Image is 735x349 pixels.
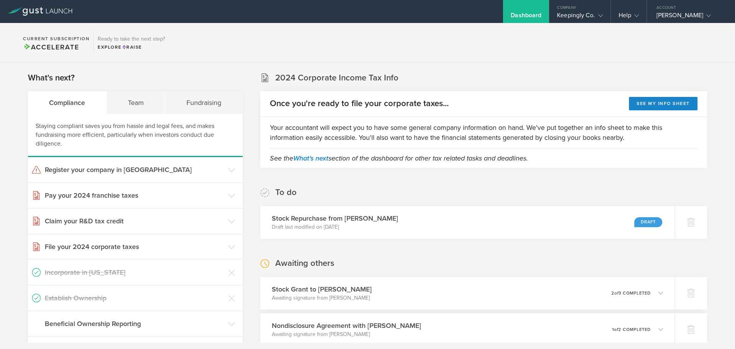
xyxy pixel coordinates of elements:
[23,43,79,51] span: Accelerate
[275,72,399,84] h2: 2024 Corporate Income Tax Info
[270,98,449,109] h2: Once you're ready to file your corporate taxes...
[275,258,334,269] h2: Awaiting others
[272,284,372,294] h3: Stock Grant to [PERSON_NAME]
[272,223,398,231] p: Draft last modified on [DATE]
[272,321,421,331] h3: Nondisclosure Agreement with [PERSON_NAME]
[657,11,722,23] div: [PERSON_NAME]
[612,328,651,332] p: 1 2 completed
[45,293,224,303] h3: Establish Ownership
[619,11,639,23] div: Help
[45,165,224,175] h3: Register your company in [GEOGRAPHIC_DATA]
[614,291,619,296] em: of
[23,36,90,41] h2: Current Subscription
[45,216,224,226] h3: Claim your R&D tax credit
[122,44,142,50] span: Raise
[293,154,328,162] a: What's next
[272,294,372,302] p: Awaiting signature from [PERSON_NAME]
[270,123,697,143] p: Your accountant will expect you to have some general company information on hand. We've put toget...
[98,36,165,42] h3: Ready to take the next step?
[634,217,662,227] div: Draft
[272,213,398,223] h3: Stock Repurchase from [PERSON_NAME]
[28,72,75,84] h2: What's next?
[270,154,528,162] em: See the section of the dashboard for other tax related tasks and deadlines.
[107,91,166,114] div: Team
[28,114,243,157] div: Staying compliant saves you from hassle and legal fees, and makes fundraising more efficient, par...
[28,91,107,114] div: Compliance
[45,267,224,277] h3: Incorporate in [US_STATE]
[629,97,697,110] button: See my info sheet
[614,327,618,332] em: of
[557,11,603,23] div: Keepingly Co.
[93,31,169,54] div: Ready to take the next step?ExploreRaise
[45,190,224,200] h3: Pay your 2024 franchise taxes
[260,206,675,239] div: Stock Repurchase from [PERSON_NAME]Draft last modified on [DATE]Draft
[98,44,165,51] div: Explore
[272,331,421,338] p: Awaiting signature from [PERSON_NAME]
[45,319,224,329] h3: Beneficial Ownership Reporting
[165,91,243,114] div: Fundraising
[511,11,541,23] div: Dashboard
[275,187,297,198] h2: To do
[611,291,651,295] p: 2 3 completed
[45,242,224,252] h3: File your 2024 corporate taxes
